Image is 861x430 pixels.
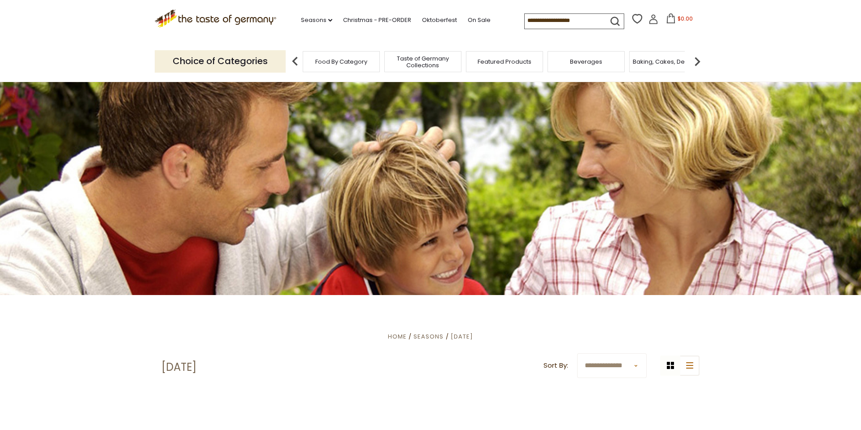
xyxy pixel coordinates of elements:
[286,52,304,70] img: previous arrow
[155,50,286,72] p: Choice of Categories
[413,332,444,341] a: Seasons
[678,15,693,22] span: $0.00
[544,360,568,371] label: Sort By:
[468,15,491,25] a: On Sale
[387,55,459,69] a: Taste of Germany Collections
[478,58,531,65] a: Featured Products
[451,332,473,341] a: [DATE]
[388,332,407,341] a: Home
[660,13,698,27] button: $0.00
[570,58,602,65] a: Beverages
[161,361,196,374] h1: [DATE]
[343,15,411,25] a: Christmas - PRE-ORDER
[688,52,706,70] img: next arrow
[301,15,332,25] a: Seasons
[422,15,457,25] a: Oktoberfest
[633,58,702,65] a: Baking, Cakes, Desserts
[315,58,367,65] a: Food By Category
